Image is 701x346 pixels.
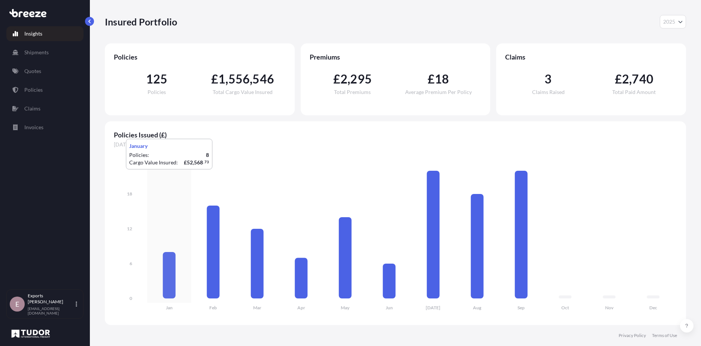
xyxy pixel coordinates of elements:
span: 2 [622,73,629,85]
p: Insured Portfolio [105,16,177,28]
tspan: Feb [209,305,217,310]
span: 1 [218,73,225,85]
img: organization-logo [9,328,52,340]
span: Total Premiums [334,89,371,95]
tspan: Dec [649,305,657,310]
p: Quotes [24,67,41,75]
span: Policies Issued (£) [114,130,677,139]
span: 556 [228,73,250,85]
span: 3 [544,73,552,85]
span: Total Paid Amount [612,89,656,95]
span: £ [615,73,622,85]
span: 546 [252,73,274,85]
span: , [225,73,228,85]
span: 125 [146,73,168,85]
a: Claims [6,101,84,116]
span: £ [428,73,435,85]
tspan: Jan [166,305,173,310]
tspan: Oct [561,305,569,310]
span: 2025 [663,18,675,25]
tspan: 12 [127,226,132,231]
tspan: Nov [605,305,614,310]
tspan: 18 [127,191,132,197]
a: Terms of Use [652,333,677,339]
a: Privacy Policy [619,333,646,339]
span: , [348,73,350,85]
span: , [250,73,252,85]
span: Policies [114,52,286,61]
button: Year Selector [660,15,686,28]
p: Insights [24,30,42,37]
span: £ [333,73,340,85]
span: , [629,73,632,85]
span: E [15,300,19,308]
span: 740 [632,73,653,85]
a: Shipments [6,45,84,60]
tspan: [DATE] [426,305,440,310]
tspan: 6 [130,261,132,266]
span: 18 [435,73,449,85]
tspan: Jun [386,305,393,310]
span: [DATE] - [DATE] [114,141,677,148]
span: £ [211,73,218,85]
a: Quotes [6,64,84,79]
a: Insights [6,26,84,41]
span: Claims [505,52,677,61]
span: 2 [340,73,348,85]
tspan: Sep [518,305,525,310]
tspan: May [341,305,350,310]
a: Invoices [6,120,84,135]
span: Claims Raised [532,89,565,95]
p: Exports [PERSON_NAME] [28,293,74,305]
tspan: 0 [130,295,132,301]
span: Total Cargo Value Insured [213,89,273,95]
tspan: Mar [253,305,261,310]
span: Premiums [310,52,482,61]
p: Shipments [24,49,49,56]
tspan: 24 [127,158,132,164]
p: Claims [24,105,40,112]
span: Average Premium Per Policy [405,89,472,95]
p: [EMAIL_ADDRESS][DOMAIN_NAME] [28,306,74,315]
span: Policies [148,89,166,95]
tspan: Aug [473,305,482,310]
tspan: Apr [297,305,305,310]
a: Policies [6,82,84,97]
p: Invoices [24,124,43,131]
p: Policies [24,86,43,94]
span: 295 [350,73,372,85]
